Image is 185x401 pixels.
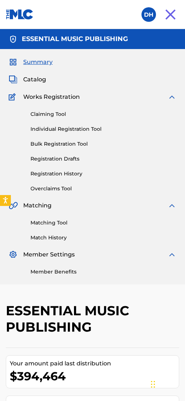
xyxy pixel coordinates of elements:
[30,155,176,163] a: Registration Drafts
[9,35,17,44] img: Accounts
[165,274,185,332] iframe: Resource Center
[10,359,179,368] div: Your amount paid last distribution
[9,201,18,210] img: Matching
[30,185,176,193] a: Overclaims Tool
[22,35,128,43] h5: ESSENTIAL MUSIC PUBLISHING
[151,373,155,395] div: Drag
[6,303,139,335] h2: ESSENTIAL MUSIC PUBLISHING
[30,219,176,227] a: Matching Tool
[30,234,176,242] a: Match History
[30,140,176,148] a: Bulk Registration Tool
[168,93,176,101] img: expand
[141,7,156,22] div: User Menu
[168,250,176,259] img: expand
[23,250,75,259] span: Member Settings
[9,93,18,101] img: Works Registration
[10,368,179,384] div: $394,464
[9,58,17,66] img: Summary
[30,268,176,276] a: Member Benefits
[162,6,179,23] img: close
[9,75,17,84] img: Catalog
[30,125,176,133] a: Individual Registration Tool
[6,9,34,20] img: MLC Logo
[23,58,53,66] span: Summary
[23,201,52,210] span: Matching
[23,93,80,101] span: Works Registration
[149,366,185,401] iframe: Chat Widget
[9,75,46,84] a: CatalogCatalog
[30,170,176,178] a: Registration History
[30,110,176,118] a: Claiming Tool
[168,201,176,210] img: expand
[23,75,46,84] span: Catalog
[9,250,17,259] img: Member Settings
[9,58,53,66] a: SummarySummary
